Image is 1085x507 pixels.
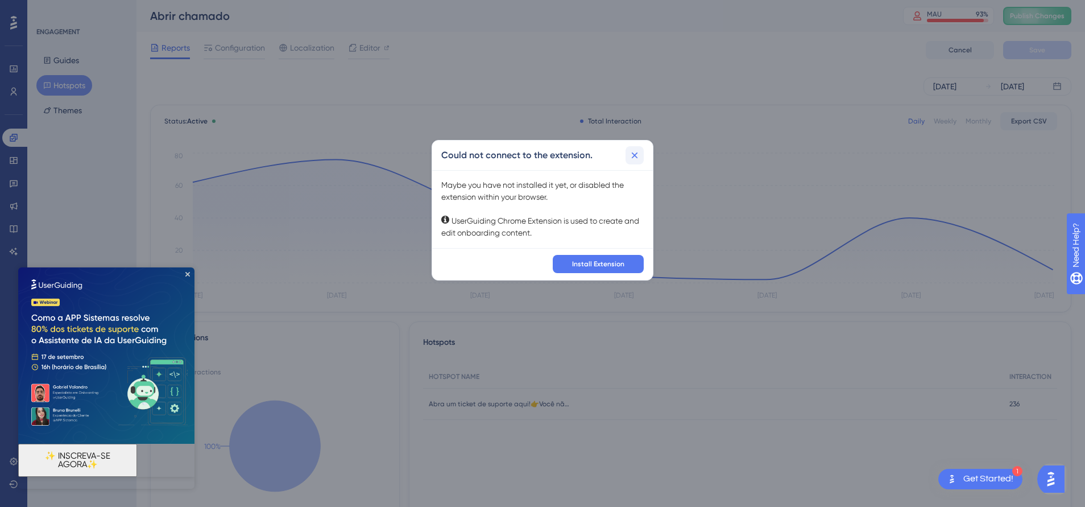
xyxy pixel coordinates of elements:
[945,472,959,486] img: launcher-image-alternative-text
[938,469,1022,489] div: Open Get Started! checklist, remaining modules: 1
[27,3,71,17] span: Need Help?
[572,259,624,269] span: Install Extension
[963,473,1013,485] div: Get Started!
[441,149,593,162] h2: Could not connect to the extension.
[167,5,172,9] div: Close Preview
[441,179,644,239] div: Maybe you have not installed it yet, or disabled the extension within your browser. UserGuiding C...
[1012,466,1022,476] div: 1
[1037,462,1071,496] iframe: UserGuiding AI Assistant Launcher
